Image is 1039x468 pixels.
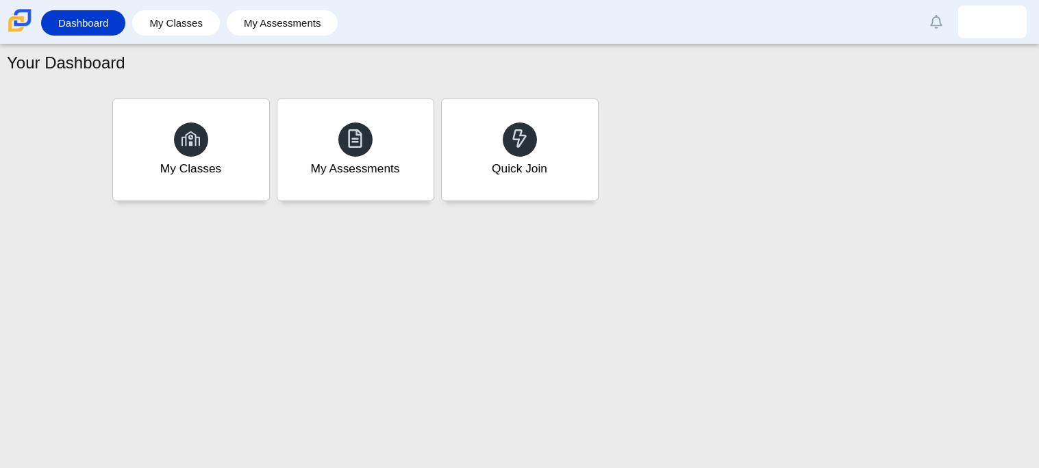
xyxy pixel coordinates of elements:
a: Alerts [921,7,951,37]
a: Quick Join [441,99,599,201]
div: My Classes [160,160,222,177]
a: Dashboard [48,10,118,36]
a: Carmen School of Science & Technology [5,25,34,37]
div: My Assessments [311,160,400,177]
a: My Assessments [277,99,434,201]
a: My Classes [139,10,213,36]
a: My Classes [112,99,270,201]
div: Quick Join [492,160,547,177]
a: My Assessments [234,10,331,36]
img: sarai.delgado.3cmHeJ [981,11,1003,33]
h1: Your Dashboard [7,51,125,75]
a: sarai.delgado.3cmHeJ [958,5,1027,38]
img: Carmen School of Science & Technology [5,6,34,35]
